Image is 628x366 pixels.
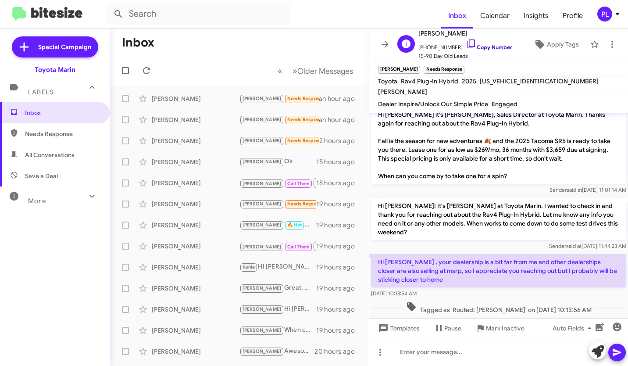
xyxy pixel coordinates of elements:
a: Inbox [441,3,473,29]
div: [PERSON_NAME] [152,158,239,166]
p: Hi [PERSON_NAME] , your dealership is a bit far from me and other dealerships closer are also sel... [371,254,626,287]
span: said at [567,187,582,193]
div: 20 hours ago [314,347,362,356]
span: [DATE] 10:13:54 AM [371,290,417,297]
span: Needs Response [287,96,325,101]
div: 18 hours ago [316,179,362,187]
button: Apply Tags [526,36,586,52]
button: PL [590,7,618,22]
div: [PERSON_NAME] [152,242,239,251]
span: Older Messages [297,66,353,76]
span: Auto Fields [553,320,595,336]
span: Engaged [492,100,517,108]
span: [US_VEHICLE_IDENTIFICATION_NUMBER] [480,77,599,85]
button: Mark Inactive [468,320,532,336]
span: [PERSON_NAME] [243,285,282,291]
a: Copy Number [466,44,512,50]
div: [PERSON_NAME] [152,179,239,187]
div: Hi [PERSON_NAME] , your dealership is a bit far from me and other dealerships closer are also sel... [239,93,319,104]
a: Profile [556,3,590,29]
button: Next [287,62,358,80]
span: 2025 [462,77,476,85]
span: [PERSON_NAME] [243,159,282,165]
span: [PERSON_NAME] [243,327,282,333]
div: Sure [239,199,316,209]
span: Templates [376,320,420,336]
div: Inbound Call [239,240,316,251]
p: Hi [PERSON_NAME] it's [PERSON_NAME], Sales Director at Toyota Marin. Thanks again for reaching ou... [371,107,626,184]
div: Will do he will reach out to you! [239,220,316,230]
div: Toyota Marin [35,65,75,74]
span: Sender [DATE] 11:44:23 AM [549,243,626,249]
span: [PERSON_NAME] [243,306,282,312]
span: Needs Response [287,201,325,207]
div: [PERSON_NAME] [152,136,239,145]
span: [PERSON_NAME] [243,348,282,354]
span: Pause [444,320,461,336]
div: Ok [239,157,316,167]
span: All Conversations [25,151,75,159]
div: [PERSON_NAME] [152,94,239,103]
a: Calendar [473,3,517,29]
div: PL [597,7,612,22]
span: Needs Response [287,117,325,122]
span: [PERSON_NAME] [243,138,282,144]
div: 19 hours ago [316,326,362,335]
a: Insights [517,3,556,29]
span: Call Them [287,244,310,250]
span: [PERSON_NAME] [243,222,282,228]
span: said at [566,243,582,249]
span: More [28,197,46,205]
div: I also wanted to ask if the grey 2020 Prius prime is cloth interior [239,115,319,125]
span: Needs Response [287,138,325,144]
div: [PERSON_NAME] [152,347,239,356]
span: Sender [DATE] 11:01:14 AM [549,187,626,193]
h1: Inbox [122,36,154,50]
span: Special Campaign [38,43,91,51]
div: 19 hours ago [316,221,362,230]
small: Needs Response [424,66,464,74]
span: Toyota [378,77,397,85]
span: « [278,65,282,76]
span: [PERSON_NAME] [243,201,282,207]
div: 19 hours ago [316,284,362,293]
div: Hi [PERSON_NAME], we have one in stock. [PERSON_NAME] from my sales team will reach out to you wi... [239,304,316,314]
span: 🔥 Hot [287,222,302,228]
div: [PERSON_NAME] [152,200,239,208]
span: Mark Inactive [486,320,525,336]
span: Call Them [287,181,310,187]
nav: Page navigation example [273,62,358,80]
p: Hi [PERSON_NAME]! It's [PERSON_NAME] at Toyota Marin. I wanted to check in and thank you for reac... [371,198,626,240]
small: [PERSON_NAME] [378,66,420,74]
div: an hour ago [319,94,362,103]
span: Labels [28,88,54,96]
span: Kunle [243,264,255,270]
div: HI [PERSON_NAME], thanks for your interest and yes you can bring your own mechanic. I will have [... [239,262,316,272]
span: [PERSON_NAME] [243,117,282,122]
span: [PERSON_NAME] [418,28,512,39]
span: Apply Tags [547,36,579,52]
button: Pause [427,320,468,336]
div: 19 hours ago [316,200,362,208]
div: [PERSON_NAME] [152,305,239,314]
span: Rav4 Plug-In Hybrid [401,77,458,85]
div: Calling now. [239,177,316,188]
div: [PERSON_NAME] [152,263,239,272]
span: [PERSON_NAME] [378,88,427,96]
span: Tagged as 'Routed: [PERSON_NAME]' on [DATE] 10:13:56 AM [403,301,595,314]
a: Special Campaign [12,36,98,57]
div: Attachment wouldn't send. Here's the VIN: [US_VEHICLE_IDENTIFICATION_NUMBER] [239,136,319,146]
span: Save a Deal [25,172,58,180]
div: [PERSON_NAME] [152,284,239,293]
span: Dealer Inspire/Unlock Our Simple Price [378,100,488,108]
button: Templates [369,320,427,336]
span: Inbox [25,108,100,117]
div: 19 hours ago [316,263,362,272]
span: [PERSON_NAME] [243,181,282,187]
span: [PHONE_NUMBER] [418,39,512,52]
div: Awesome we're here to help whenever you need [239,346,314,356]
div: 2 hours ago [319,136,362,145]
